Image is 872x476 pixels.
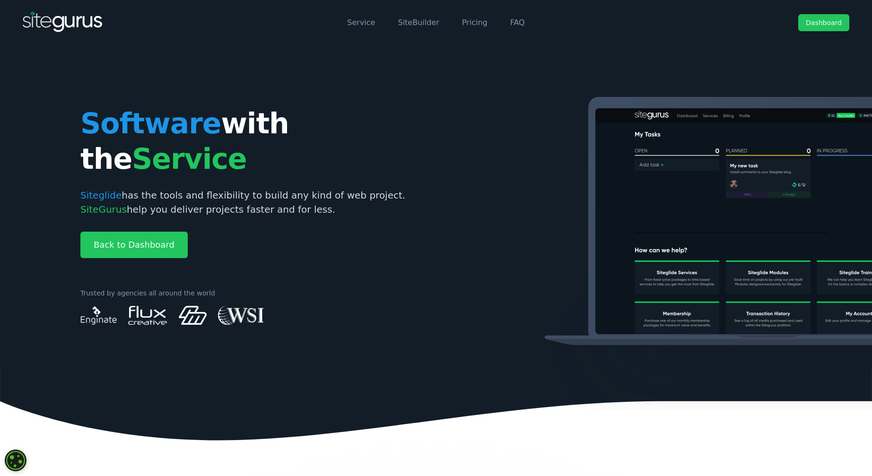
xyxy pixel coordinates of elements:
[5,450,26,471] div: Cookie consent button
[80,232,188,258] a: Back to Dashboard
[798,14,849,31] a: Dashboard
[80,190,122,201] span: Siteglide
[80,188,428,216] p: has the tools and flexibility to build any kind of web project. help you deliver projects faster ...
[347,18,375,27] a: Service
[23,11,103,34] img: SiteGurus Logo
[80,204,127,215] span: SiteGurus
[80,107,221,140] span: Software
[80,288,428,298] p: Trusted by agencies all around the world
[398,18,439,27] a: SiteBuilder
[462,18,488,27] a: Pricing
[132,142,246,175] span: Service
[80,106,428,177] h1: with the
[510,18,525,27] a: FAQ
